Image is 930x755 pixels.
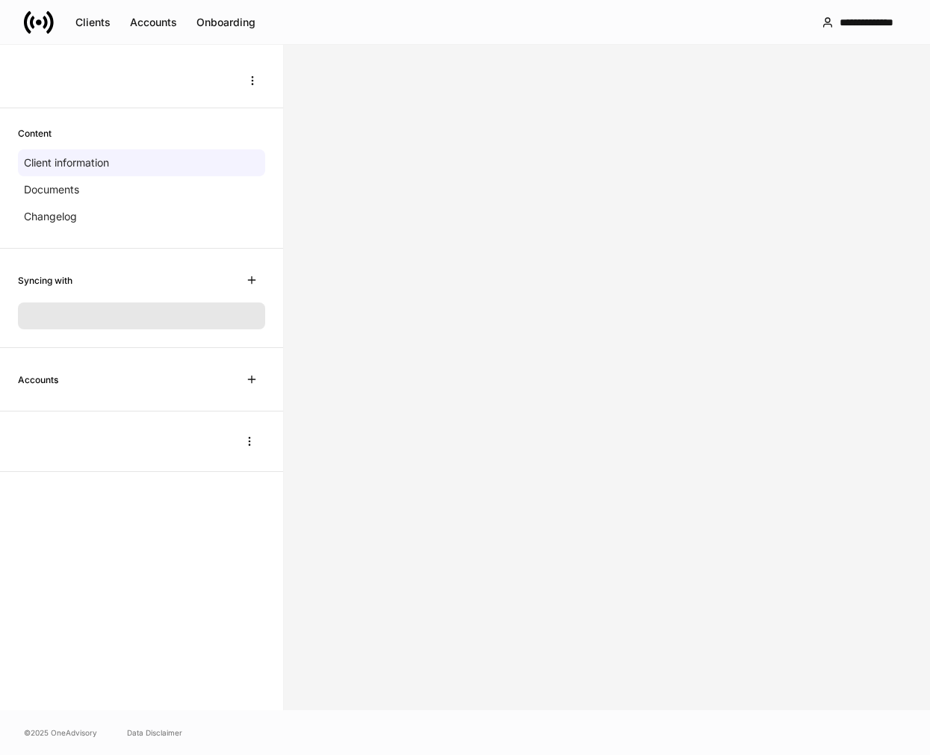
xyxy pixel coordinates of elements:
[24,727,97,739] span: © 2025 OneAdvisory
[130,17,177,28] div: Accounts
[18,373,58,387] h6: Accounts
[18,203,265,230] a: Changelog
[18,126,52,140] h6: Content
[18,273,72,288] h6: Syncing with
[120,10,187,34] button: Accounts
[18,149,265,176] a: Client information
[24,155,109,170] p: Client information
[187,10,265,34] button: Onboarding
[24,182,79,197] p: Documents
[196,17,255,28] div: Onboarding
[24,209,77,224] p: Changelog
[75,17,111,28] div: Clients
[66,10,120,34] button: Clients
[127,727,182,739] a: Data Disclaimer
[18,176,265,203] a: Documents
